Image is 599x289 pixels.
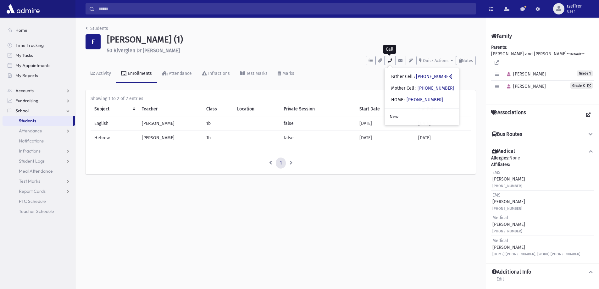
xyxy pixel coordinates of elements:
[491,33,512,39] h4: Family
[19,128,42,134] span: Attendance
[414,131,471,145] td: [DATE]
[492,229,522,233] small: [PHONE_NUMBER]
[492,237,580,257] div: [PERSON_NAME]
[391,73,452,80] div: Father Cell
[415,86,416,91] span: :
[570,82,593,89] a: Grade K
[5,3,41,15] img: AdmirePro
[276,158,286,169] a: 1
[491,269,594,275] button: Additional Info
[3,186,75,196] a: Report Cards
[391,85,454,92] div: Mother Cell
[3,40,75,50] a: Time Tracking
[19,138,44,144] span: Notifications
[3,156,75,166] a: Student Logs
[15,98,38,103] span: Fundraising
[15,88,34,93] span: Accounts
[504,71,546,77] span: [PERSON_NAME]
[496,275,504,287] a: Edit
[356,116,414,131] td: [DATE]
[15,42,44,48] span: Time Tracking
[356,102,414,116] th: Start Date
[414,74,415,79] span: :
[91,116,138,131] td: English
[492,131,522,138] h4: Bus Routes
[577,70,593,76] span: Grade 1
[3,50,75,60] a: My Tasks
[116,65,157,83] a: Enrollments
[19,188,46,194] span: Report Cards
[491,44,594,99] div: [PERSON_NAME] and [PERSON_NAME]
[3,176,75,186] a: Test Marks
[492,192,525,212] div: [PERSON_NAME]
[15,27,27,33] span: Home
[207,71,230,76] div: Infractions
[168,71,192,76] div: Attendance
[19,158,45,164] span: Student Logs
[245,71,268,76] div: Test Marks
[138,116,202,131] td: [PERSON_NAME]
[492,148,515,155] h4: Medical
[356,131,414,145] td: [DATE]
[567,9,583,14] span: User
[281,71,294,76] div: Marks
[492,269,531,275] h4: Additional Info
[91,95,471,102] div: Showing 1 to 2 of 2 entries
[407,97,443,103] a: [PHONE_NUMBER]
[391,97,443,103] div: HOME
[416,74,452,79] a: [PHONE_NUMBER]
[567,4,583,9] span: rzeffren
[19,118,36,124] span: Students
[202,131,233,145] td: 1b
[3,126,75,136] a: Attendance
[491,109,526,121] h4: Associations
[19,178,40,184] span: Test Marks
[492,192,501,198] span: EMS
[86,25,108,34] nav: breadcrumb
[19,208,54,214] span: Teacher Schedule
[492,184,522,188] small: [PHONE_NUMBER]
[491,155,594,258] div: None
[280,131,356,145] td: false
[3,206,75,216] a: Teacher Schedule
[15,53,33,58] span: My Tasks
[491,131,594,138] button: Bus Routes
[492,252,580,256] small: [HOME] [PHONE_NUMBER], [WORK] [PHONE_NUMBER]
[19,148,41,154] span: Infractions
[583,109,594,121] a: View all Associations
[197,65,235,83] a: Infractions
[95,71,111,76] div: Activity
[107,34,476,45] h1: [PERSON_NAME] (1)
[15,73,38,78] span: My Reports
[385,111,459,123] a: New
[492,207,522,211] small: [PHONE_NUMBER]
[492,214,525,234] div: [PERSON_NAME]
[3,166,75,176] a: Meal Attendance
[157,65,197,83] a: Attendance
[107,47,476,53] h6: 50 Riverglen Dr [PERSON_NAME]
[491,155,509,161] b: Allergies:
[492,238,508,243] span: Medical
[491,162,510,167] b: Affiliates:
[86,26,108,31] a: Students
[462,58,473,63] span: Notes
[3,116,73,126] a: Students
[19,168,53,174] span: Meal Attendance
[15,108,29,114] span: School
[492,215,508,220] span: Medical
[273,65,299,83] a: Marks
[3,96,75,106] a: Fundraising
[3,86,75,96] a: Accounts
[3,60,75,70] a: My Appointments
[3,136,75,146] a: Notifications
[3,25,75,35] a: Home
[202,102,233,116] th: Class
[280,102,356,116] th: Private Session
[3,106,75,116] a: School
[3,70,75,81] a: My Reports
[491,148,594,155] button: Medical
[404,97,405,103] span: :
[456,56,476,65] button: Notes
[138,131,202,145] td: [PERSON_NAME]
[280,116,356,131] td: false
